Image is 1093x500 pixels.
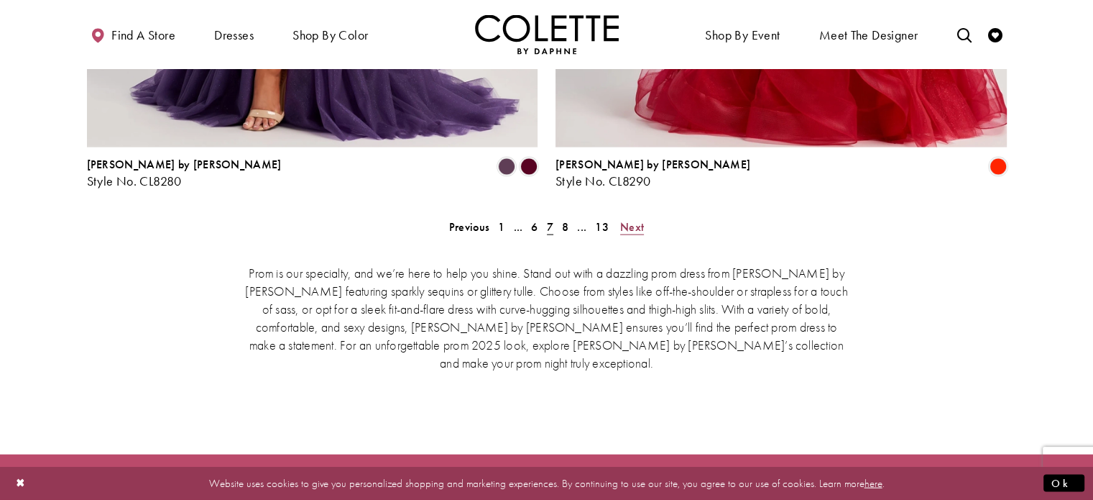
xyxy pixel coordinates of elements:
[527,217,542,237] a: 6
[498,219,504,235] span: 1
[87,173,182,189] span: Style No. CL8280
[445,217,494,237] a: Prev Page
[214,28,254,42] span: Dresses
[292,28,368,42] span: Shop by color
[819,28,918,42] span: Meet the designer
[953,14,974,54] a: Toggle search
[555,173,650,189] span: Style No. CL8290
[513,219,522,235] span: ...
[701,14,783,54] span: Shop By Event
[520,158,538,176] i: Burgundy
[475,14,619,54] a: Visit Home Page
[620,219,644,235] span: Next
[87,158,282,188] div: Colette by Daphne Style No. CL8280
[555,157,750,172] span: [PERSON_NAME] by [PERSON_NAME]
[591,217,613,237] a: 13
[705,28,780,42] span: Shop By Event
[103,473,990,493] p: Website uses cookies to give you personalized shopping and marketing experiences. By continuing t...
[494,217,509,237] a: 1
[111,28,175,42] span: Find a store
[547,219,553,235] span: 7
[573,217,591,237] a: ...
[289,14,372,54] span: Shop by color
[816,14,922,54] a: Meet the designer
[558,217,573,237] a: 8
[555,158,750,188] div: Colette by Daphne Style No. CL8290
[531,219,538,235] span: 6
[1043,474,1084,492] button: Submit Dialog
[211,14,257,54] span: Dresses
[543,217,558,237] span: Current page
[990,158,1007,176] i: Scarlet
[87,14,179,54] a: Find a store
[562,219,568,235] span: 8
[498,158,515,176] i: Plum
[577,219,586,235] span: ...
[87,157,282,172] span: [PERSON_NAME] by [PERSON_NAME]
[9,471,33,496] button: Close Dialog
[595,219,609,235] span: 13
[241,264,852,372] p: Prom is our specialty, and we’re here to help you shine. Stand out with a dazzling prom dress fro...
[984,14,1006,54] a: Check Wishlist
[864,476,882,490] a: here
[616,217,648,237] a: Next Page
[509,217,527,237] a: ...
[449,219,489,235] span: Previous
[475,14,619,54] img: Colette by Daphne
